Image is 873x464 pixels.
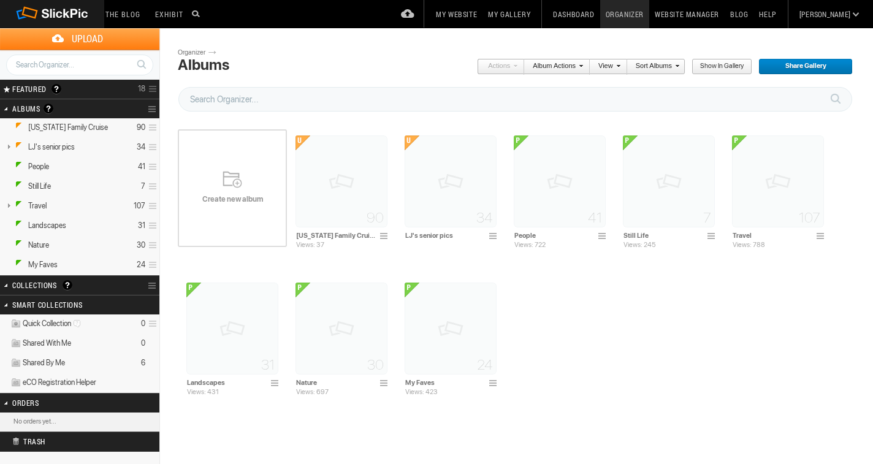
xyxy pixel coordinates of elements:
[733,241,765,249] span: Views: 788
[12,432,126,451] h2: Trash
[261,360,275,370] span: 31
[10,142,27,153] ins: Unlisted Album
[28,240,49,250] span: Nature
[758,59,844,75] span: Share Gallery
[10,162,27,172] ins: Public Album
[588,213,602,222] span: 41
[477,360,493,370] span: 24
[1,221,13,230] a: Expand
[23,338,71,348] span: Shared With Me
[405,388,438,396] span: Views: 423
[296,241,324,249] span: Views: 37
[10,378,21,388] img: ico_album_coll.png
[405,135,497,227] img: pix.gif
[186,283,278,375] img: pix.gif
[10,358,21,368] img: ico_album_coll.png
[178,87,852,112] input: Search Organizer...
[186,377,267,388] input: Landscapes
[178,56,229,74] div: Albums
[12,394,115,412] h2: Orders
[12,295,115,314] h2: Smart Collections
[28,162,49,172] span: People
[514,230,595,241] input: People
[1,123,13,132] a: Expand
[190,6,205,21] input: Search photos on SlickPic...
[12,99,115,118] h2: Albums
[10,338,21,349] img: ico_album_coll.png
[623,135,715,227] img: pix.gif
[28,221,66,230] span: Landscapes
[405,377,486,388] input: My Faves
[692,59,744,75] span: Show in Gallery
[477,59,517,75] a: Actions
[367,360,384,370] span: 30
[10,319,21,329] img: ico_album_quick.png
[10,260,27,270] ins: Public Album
[28,181,51,191] span: Still Life
[28,201,47,211] span: Travel
[514,241,546,249] span: Views: 722
[732,230,813,241] input: Travel
[10,201,27,211] ins: Public Album
[732,135,824,227] img: pix.gif
[692,59,752,75] a: Show in Gallery
[28,142,75,152] span: LJ's senior pics
[9,84,47,94] span: FEATURED
[295,230,376,241] input: Alaska Family Cruise
[295,283,387,375] img: pix.gif
[623,230,704,241] input: Still Life
[28,260,58,270] span: My Faves
[23,358,65,368] span: Shared By Me
[296,388,329,396] span: Views: 697
[524,59,583,75] a: Album Actions
[623,241,655,249] span: Views: 245
[148,277,159,294] a: Collection Options
[590,59,620,75] a: View
[799,213,820,222] span: 107
[10,221,27,231] ins: Public Album
[476,213,493,222] span: 34
[367,213,384,222] span: 90
[12,276,115,294] h2: Collections
[10,123,27,133] ins: Unlisted Album
[6,55,153,75] input: Search Organizer...
[1,260,13,269] a: Expand
[295,377,376,388] input: Nature
[178,194,287,204] span: Create new album
[23,319,85,329] span: Quick Collection
[405,283,497,375] img: pix.gif
[10,181,27,192] ins: Public Album
[28,123,108,132] span: Alaska Family Cruise
[1,181,13,191] a: Expand
[187,388,219,396] span: Views: 431
[1,162,13,171] a: Expand
[1,240,13,249] a: Expand
[15,28,159,50] span: Upload
[23,378,96,387] span: eCO Registration Helper
[703,213,711,222] span: 7
[13,417,56,425] b: No orders yet...
[514,135,606,227] img: pix.gif
[130,54,153,75] a: Search
[295,135,387,227] img: pix.gif
[405,230,486,241] input: LJ's senior pics
[627,59,679,75] a: Sort Albums
[10,240,27,251] ins: Public Album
